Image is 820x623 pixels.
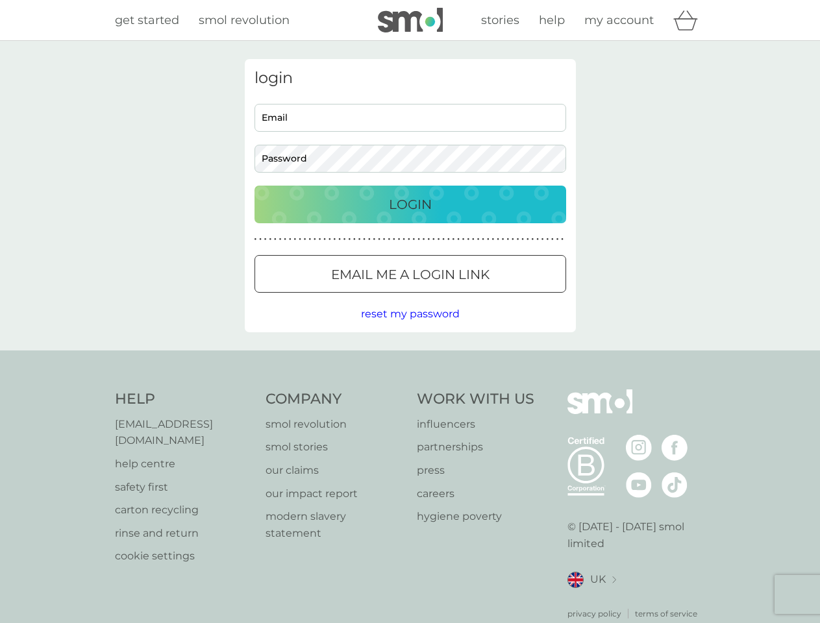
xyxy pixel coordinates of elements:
[467,236,469,243] p: ●
[361,308,460,320] span: reset my password
[417,485,534,502] a: careers
[539,11,565,30] a: help
[383,236,386,243] p: ●
[266,485,404,502] a: our impact report
[398,236,401,243] p: ●
[199,11,290,30] a: smol revolution
[539,13,565,27] span: help
[368,236,371,243] p: ●
[584,13,654,27] span: my account
[388,236,390,243] p: ●
[567,572,584,588] img: UK flag
[551,236,554,243] p: ●
[481,13,519,27] span: stories
[373,236,376,243] p: ●
[635,607,697,620] a: terms of service
[427,236,430,243] p: ●
[482,236,484,243] p: ●
[115,416,253,449] a: [EMAIL_ADDRESS][DOMAIN_NAME]
[334,236,336,243] p: ●
[432,236,435,243] p: ●
[115,548,253,565] a: cookie settings
[662,435,688,461] img: visit the smol Facebook page
[329,236,331,243] p: ●
[308,236,311,243] p: ●
[331,264,490,285] p: Email me a login link
[378,236,380,243] p: ●
[472,236,475,243] p: ●
[389,194,432,215] p: Login
[343,236,346,243] p: ●
[423,236,425,243] p: ●
[417,416,534,433] p: influencers
[115,479,253,496] p: safety first
[266,462,404,479] p: our claims
[673,7,706,33] div: basket
[442,236,445,243] p: ●
[417,462,534,479] a: press
[319,236,321,243] p: ●
[417,439,534,456] a: partnerships
[348,236,351,243] p: ●
[279,236,282,243] p: ●
[255,255,566,293] button: Email me a login link
[115,456,253,472] a: help centre
[457,236,460,243] p: ●
[662,472,688,498] img: visit the smol Tiktok page
[532,236,534,243] p: ●
[115,502,253,519] a: carton recycling
[561,236,564,243] p: ●
[447,236,450,243] p: ●
[497,236,499,243] p: ●
[115,525,253,542] a: rinse and return
[266,508,404,541] a: modern slavery statement
[363,236,366,243] p: ●
[266,416,404,433] a: smol revolution
[512,236,514,243] p: ●
[556,236,559,243] p: ●
[462,236,465,243] p: ●
[481,11,519,30] a: stories
[266,439,404,456] a: smol stories
[199,13,290,27] span: smol revolution
[393,236,395,243] p: ●
[584,11,654,30] a: my account
[626,472,652,498] img: visit the smol Youtube page
[338,236,341,243] p: ●
[413,236,416,243] p: ●
[284,236,286,243] p: ●
[353,236,356,243] p: ●
[438,236,440,243] p: ●
[289,236,292,243] p: ●
[417,508,534,525] a: hygiene poverty
[567,519,706,552] p: © [DATE] - [DATE] smol limited
[626,435,652,461] img: visit the smol Instagram page
[115,13,179,27] span: get started
[567,607,621,620] p: privacy policy
[536,236,539,243] p: ●
[358,236,361,243] p: ●
[274,236,277,243] p: ●
[259,236,262,243] p: ●
[453,236,455,243] p: ●
[264,236,267,243] p: ●
[255,236,257,243] p: ●
[502,236,504,243] p: ●
[403,236,405,243] p: ●
[269,236,271,243] p: ●
[299,236,301,243] p: ●
[255,186,566,223] button: Login
[417,389,534,409] h4: Work With Us
[590,571,606,588] span: UK
[506,236,509,243] p: ●
[115,11,179,30] a: get started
